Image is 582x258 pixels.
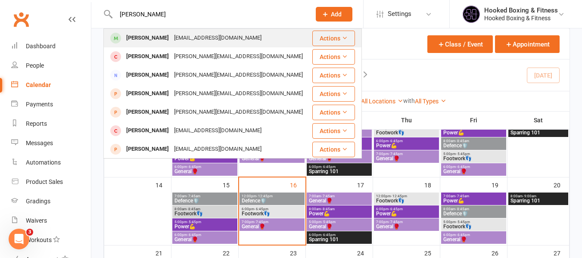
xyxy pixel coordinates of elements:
span: - 6:45pm [187,233,201,237]
span: 12:00pm [241,194,303,198]
iframe: Intercom live chat [9,229,29,249]
span: 6:00pm [376,207,437,211]
div: [EMAIL_ADDRESS][DOMAIN_NAME] [171,143,264,155]
span: - 6:45pm [456,165,470,169]
span: - 8:45am [455,207,469,211]
span: General🥊 [174,169,236,174]
span: 8:00am [308,207,370,211]
span: - 7:45pm [254,220,268,224]
span: Footwork👣 [443,156,504,161]
span: - 7:45am [455,194,469,198]
button: Actions [312,49,355,65]
button: Appointment [495,35,560,53]
span: General🥊 [376,156,437,161]
div: Messages [26,140,53,146]
span: General🥊 [174,237,236,242]
span: Footwork👣 [174,211,236,216]
div: [EMAIL_ADDRESS][DOMAIN_NAME] [171,124,264,137]
span: - 7:45am [187,194,200,198]
span: - 5:45pm [456,220,470,224]
span: 8:00am [510,194,566,198]
span: General🥊 [376,224,437,229]
div: Automations [26,159,61,166]
img: thumb_image1731986243.png [463,6,480,23]
span: 3 [26,229,33,236]
span: - 6:45pm [254,207,268,211]
span: General🥊 [308,198,370,203]
div: Workouts [26,236,52,243]
button: Actions [312,142,355,157]
span: Defence🛡️ [443,143,504,148]
a: Workouts [11,230,91,250]
span: Defence🛡️ [241,198,303,203]
span: 6:00pm [174,233,236,237]
span: 8:00am [443,207,504,211]
span: 6:00pm [443,165,504,169]
th: Sat [507,111,570,129]
span: 5:00pm [174,220,236,224]
button: Actions [312,68,355,83]
div: [PERSON_NAME][EMAIL_ADDRESS][DOMAIN_NAME] [171,50,305,63]
span: Power💪 [308,211,370,216]
span: 8:00am [174,207,236,211]
div: 14 [156,177,171,192]
a: Gradings [11,192,91,211]
button: Actions [312,105,355,120]
div: 17 [357,177,373,192]
div: Dashboard [26,43,56,50]
a: Payments [11,95,91,114]
div: Gradings [26,198,50,205]
span: 8:00am [443,139,504,143]
a: All Types [415,98,446,105]
span: - 8:45am [187,207,200,211]
span: 7:00am [174,194,236,198]
span: - 9:00am [523,194,536,198]
div: [PERSON_NAME] [124,106,171,118]
div: 16 [290,177,305,192]
div: [PERSON_NAME] [124,32,171,44]
span: 6:00pm [308,233,370,237]
span: - 12:45pm [256,194,273,198]
span: 5:00pm [443,152,504,156]
span: - 5:45pm [187,220,201,224]
span: Sparring 101 [308,169,370,174]
div: [PERSON_NAME] [124,87,171,100]
div: 18 [424,177,440,192]
a: All Locations [361,98,403,105]
button: Actions [312,86,355,102]
div: Hooked Boxing & Fitness [484,6,558,14]
div: 20 [554,177,569,192]
span: 6:00pm [174,165,236,169]
span: Power💪 [443,130,504,135]
span: Footwork👣 [443,224,504,229]
span: General🥊 [308,224,370,229]
span: 12:00pm [376,194,437,198]
span: 6:00pm [376,139,437,143]
span: Sparring 101 [510,130,566,135]
div: [PERSON_NAME][EMAIL_ADDRESS][DOMAIN_NAME] [171,106,305,118]
span: - 6:45pm [389,139,403,143]
span: General🥊 [241,224,303,229]
span: - 12:45pm [391,194,407,198]
span: - 6:45pm [389,207,403,211]
a: Product Sales [11,172,91,192]
span: 5:00pm [308,220,370,224]
span: - 7:45pm [389,220,403,224]
strong: with [403,97,415,104]
span: - 7:45am [321,194,335,198]
th: Fri [440,111,507,129]
div: Reports [26,120,47,127]
button: Actions [312,31,355,46]
span: - 6:45pm [456,233,470,237]
span: Footwork👣 [241,211,303,216]
span: Defence🛡️ [174,198,236,203]
span: - 6:45pm [321,165,336,169]
div: Calendar [26,81,51,88]
span: Add [331,11,342,18]
span: 7:00am [308,194,370,198]
div: Waivers [26,217,47,224]
span: - 8:45am [455,139,469,143]
span: Power💪 [443,198,504,203]
span: General🥊 [443,237,504,242]
span: - 7:45pm [389,152,403,156]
